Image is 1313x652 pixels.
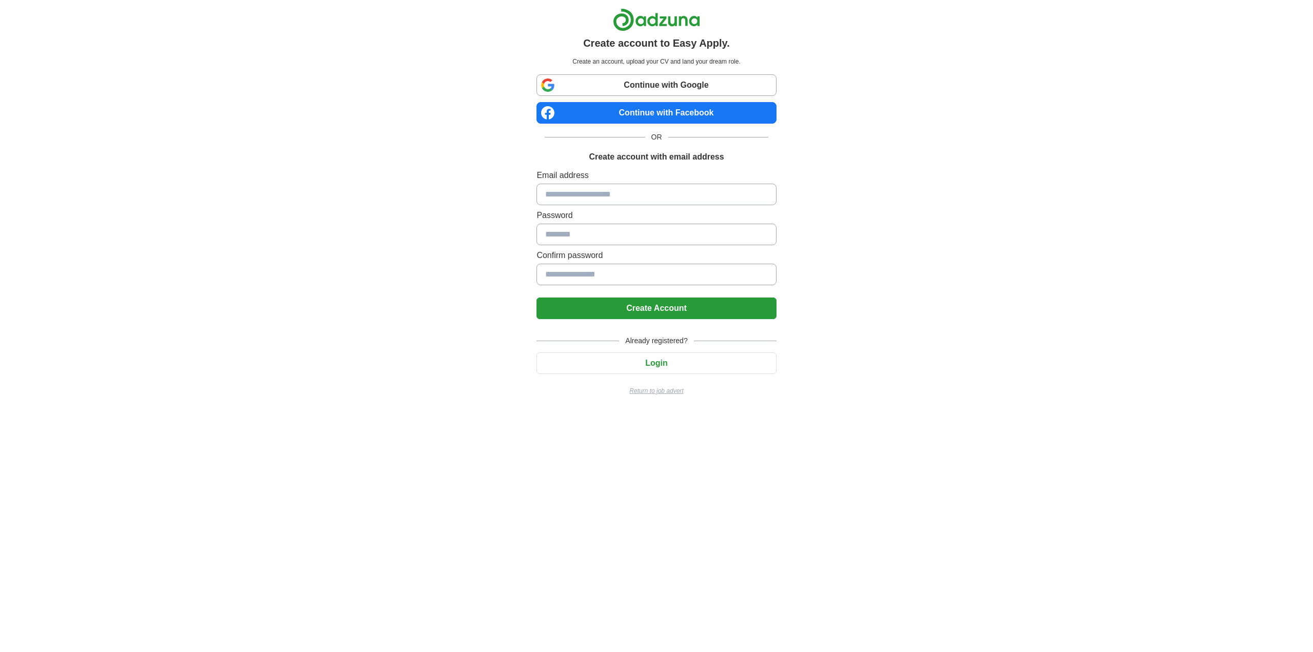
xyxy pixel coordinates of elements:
button: Create Account [536,298,776,319]
label: Email address [536,169,776,182]
label: Confirm password [536,249,776,262]
p: Create an account, upload your CV and land your dream role. [539,57,774,66]
a: Continue with Google [536,74,776,96]
button: Login [536,352,776,374]
img: Adzuna logo [613,8,700,31]
a: Continue with Facebook [536,102,776,124]
label: Password [536,209,776,222]
h1: Create account to Easy Apply. [583,35,730,51]
span: OR [645,132,668,143]
a: Return to job advert [536,386,776,396]
span: Already registered? [619,335,693,346]
h1: Create account with email address [589,151,724,163]
a: Login [536,359,776,367]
